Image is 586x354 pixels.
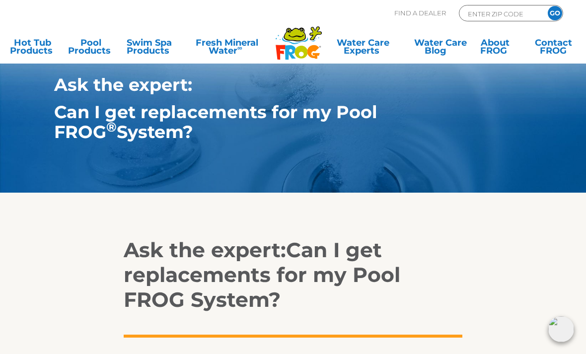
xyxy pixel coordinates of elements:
sup: ∞ [237,44,242,52]
strong: Can I get replacements for my Pool FROG System? [124,237,400,312]
p: Find A Dealer [394,5,446,21]
img: openIcon [548,316,574,342]
input: Zip Code Form [467,8,534,19]
a: PoolProducts [68,39,113,59]
h1: Ask the expert: [54,75,496,95]
a: Fresh MineralWater∞ [185,39,269,59]
a: AboutFROG [473,39,518,59]
strong: Can I get replacements for my Pool FROG System? [54,101,377,142]
strong: Ask the expert: [124,237,286,262]
a: Swim SpaProducts [127,39,172,59]
a: Water CareBlog [414,39,459,59]
a: Water CareExperts [324,39,401,59]
sup: ® [106,119,117,135]
a: ContactFROG [531,39,576,59]
a: Hot TubProducts [10,39,55,59]
input: GO [548,6,562,20]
